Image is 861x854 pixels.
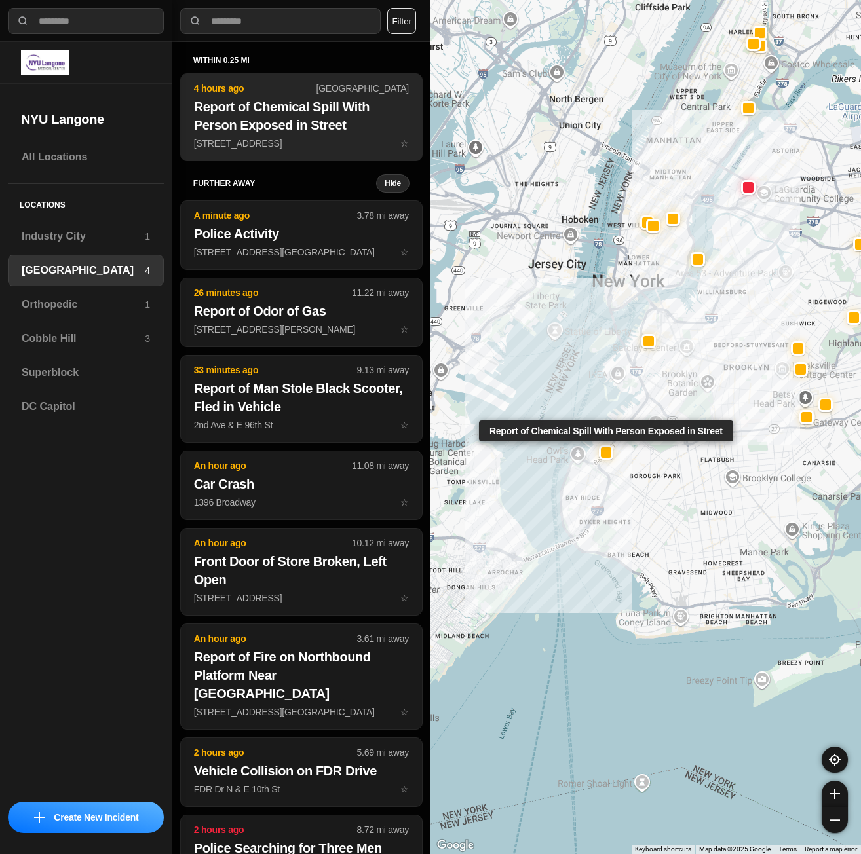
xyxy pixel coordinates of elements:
span: star [400,420,409,430]
p: 5.69 mi away [357,746,409,759]
button: 26 minutes ago11.22 mi awayReport of Odor of Gas[STREET_ADDRESS][PERSON_NAME]star [180,278,423,347]
a: Terms (opens in new tab) [778,845,797,853]
p: 9.13 mi away [357,363,409,377]
button: A minute ago3.78 mi awayPolice Activity[STREET_ADDRESS][GEOGRAPHIC_DATA]star [180,200,423,270]
span: star [400,324,409,335]
button: 4 hours ago[GEOGRAPHIC_DATA]Report of Chemical Spill With Person Exposed in Street[STREET_ADDRESS... [180,73,423,161]
h2: Police Activity [194,225,409,243]
button: Keyboard shortcuts [635,845,691,854]
p: An hour ago [194,459,352,472]
a: An hour ago3.61 mi awayReport of Fire on Northbound Platform Near [GEOGRAPHIC_DATA][STREET_ADDRES... [180,706,423,717]
p: 11.22 mi away [352,286,409,299]
p: An hour ago [194,536,352,549]
span: star [400,497,409,508]
p: [STREET_ADDRESS][GEOGRAPHIC_DATA] [194,246,409,259]
p: 1 [145,298,150,311]
h2: Report of Man Stole Black Scooter, Fled in Vehicle [194,379,409,416]
p: 4 hours ago [194,82,316,95]
p: 11.08 mi away [352,459,409,472]
a: Cobble Hill3 [8,323,164,354]
p: 3.61 mi away [357,632,409,645]
a: A minute ago3.78 mi awayPolice Activity[STREET_ADDRESS][GEOGRAPHIC_DATA]star [180,246,423,257]
p: [GEOGRAPHIC_DATA] [316,82,409,95]
p: 4 [145,264,150,277]
a: An hour ago10.12 mi awayFront Door of Store Broken, Left Open[STREET_ADDRESS]star [180,592,423,603]
span: star [400,707,409,717]
p: 2 hours ago [194,823,357,836]
a: 26 minutes ago11.22 mi awayReport of Odor of Gas[STREET_ADDRESS][PERSON_NAME]star [180,324,423,335]
button: 2 hours ago5.69 mi awayVehicle Collision on FDR DriveFDR Dr N & E 10th Ststar [180,737,423,807]
button: Hide [376,174,410,193]
a: DC Capitol [8,391,164,422]
img: logo [21,50,69,75]
img: icon [34,812,45,823]
span: Map data ©2025 Google [699,845,771,853]
h2: Vehicle Collision on FDR Drive [194,762,409,780]
button: iconCreate New Incident [8,802,164,833]
span: star [400,784,409,794]
p: 2nd Ave & E 96th St [194,418,409,432]
img: Google [434,837,477,854]
button: Report of Chemical Spill With Person Exposed in Street [598,445,613,460]
h2: Report of Odor of Gas [194,302,409,320]
p: 3 [145,332,150,345]
img: zoom-out [830,815,840,825]
p: [STREET_ADDRESS] [194,137,409,150]
img: recenter [829,754,841,766]
h3: DC Capitol [22,399,150,415]
p: 26 minutes ago [194,286,352,299]
h5: further away [193,178,376,189]
a: 4 hours ago[GEOGRAPHIC_DATA]Report of Chemical Spill With Person Exposed in Street[STREET_ADDRESS... [180,138,423,149]
h3: Industry City [22,229,145,244]
button: An hour ago11.08 mi awayCar Crash1396 Broadwaystar [180,451,423,520]
img: search [16,14,29,28]
p: FDR Dr N & E 10th St [194,783,409,796]
h2: Front Door of Store Broken, Left Open [194,552,409,589]
h5: within 0.25 mi [193,55,410,65]
img: search [189,14,202,28]
img: zoom-in [830,789,840,799]
small: Hide [385,178,401,189]
button: zoom-in [822,781,848,807]
button: An hour ago3.61 mi awayReport of Fire on Northbound Platform Near [GEOGRAPHIC_DATA][STREET_ADDRES... [180,623,423,730]
p: 33 minutes ago [194,363,357,377]
button: 33 minutes ago9.13 mi awayReport of Man Stole Black Scooter, Fled in Vehicle2nd Ave & E 96th Ststar [180,355,423,443]
a: Industry City1 [8,221,164,252]
p: [STREET_ADDRESS][PERSON_NAME] [194,323,409,336]
p: An hour ago [194,632,357,645]
a: An hour ago11.08 mi awayCar Crash1396 Broadwaystar [180,496,423,508]
p: 1 [145,230,150,243]
span: star [400,593,409,603]
p: 10.12 mi away [352,536,409,549]
p: 8.72 mi away [357,823,409,836]
h2: Car Crash [194,475,409,493]
button: Filter [387,8,416,34]
a: [GEOGRAPHIC_DATA]4 [8,255,164,286]
a: Open this area in Google Maps (opens a new window) [434,837,477,854]
a: Report a map error [805,845,857,853]
h3: Orthopedic [22,297,145,312]
span: star [400,138,409,149]
h3: Superblock [22,365,150,381]
a: All Locations [8,141,164,173]
h3: All Locations [22,149,150,165]
p: 3.78 mi away [357,209,409,222]
div: Report of Chemical Spill With Person Exposed in Street [478,420,733,441]
p: 1396 Broadway [194,496,409,509]
h3: Cobble Hill [22,331,145,346]
h3: [GEOGRAPHIC_DATA] [22,263,145,278]
p: [STREET_ADDRESS][GEOGRAPHIC_DATA] [194,705,409,718]
h2: Report of Fire on Northbound Platform Near [GEOGRAPHIC_DATA] [194,648,409,703]
button: zoom-out [822,807,848,833]
h2: Report of Chemical Spill With Person Exposed in Street [194,98,409,134]
h2: NYU Langone [21,110,151,128]
button: recenter [822,747,848,773]
h5: Locations [8,184,164,221]
p: Create New Incident [54,811,138,824]
span: star [400,247,409,257]
p: 2 hours ago [194,746,357,759]
button: An hour ago10.12 mi awayFront Door of Store Broken, Left Open[STREET_ADDRESS]star [180,528,423,616]
p: [STREET_ADDRESS] [194,591,409,604]
a: 2 hours ago5.69 mi awayVehicle Collision on FDR DriveFDR Dr N & E 10th Ststar [180,783,423,794]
